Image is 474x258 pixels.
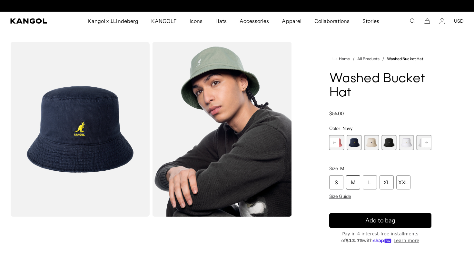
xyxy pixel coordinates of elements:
[340,166,344,171] span: M
[410,18,415,24] summary: Search here
[215,12,227,30] span: Hats
[151,12,177,30] span: KANGOLF
[171,3,303,8] div: 1 of 2
[347,135,361,150] div: 5 of 13
[145,12,183,30] a: KANGOLF
[88,12,138,30] span: Kangol x J.Lindeberg
[364,135,379,150] label: Khaki
[338,57,350,61] span: Home
[329,111,344,116] span: $55.00
[233,12,275,30] a: Accessories
[329,166,338,171] span: Size
[329,135,344,150] label: Pepto
[329,55,431,63] nav: breadcrumbs
[454,18,464,24] button: USD
[399,135,414,150] label: White
[240,12,269,30] span: Accessories
[329,135,344,150] div: 4 of 13
[10,42,292,217] product-gallery: Gallery Viewer
[171,3,303,8] slideshow-component: Announcement bar
[329,193,351,199] span: Size Guide
[308,12,356,30] a: Collaborations
[329,175,343,189] div: S
[417,135,431,150] div: 9 of 13
[314,12,350,30] span: Collaborations
[10,18,58,24] a: Kangol
[417,135,431,150] label: Moonstruck
[329,213,431,228] button: Add to bag
[171,3,303,8] div: Announcement
[362,12,379,30] span: Stories
[399,135,414,150] div: 8 of 13
[152,42,291,217] img: sage-green
[332,56,350,62] a: Home
[387,57,423,61] a: Washed Bucket Hat
[439,18,445,24] a: Account
[364,135,379,150] div: 6 of 13
[346,175,360,189] div: M
[329,72,431,100] h1: Washed Bucket Hat
[365,216,395,225] span: Add to bag
[357,57,380,61] a: All Products
[424,18,430,24] button: Cart
[381,135,396,150] div: 7 of 13
[380,175,394,189] div: XL
[329,125,340,131] span: Color
[190,12,202,30] span: Icons
[350,55,355,63] li: /
[381,135,396,150] label: Black
[282,12,301,30] span: Apparel
[380,55,384,63] li: /
[183,12,209,30] a: Icons
[209,12,233,30] a: Hats
[363,175,377,189] div: L
[10,42,150,217] img: color-navy
[82,12,145,30] a: Kangol x J.Lindeberg
[356,12,386,30] a: Stories
[347,135,361,150] label: Navy
[342,125,352,131] span: Navy
[275,12,308,30] a: Apparel
[396,175,410,189] div: XXL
